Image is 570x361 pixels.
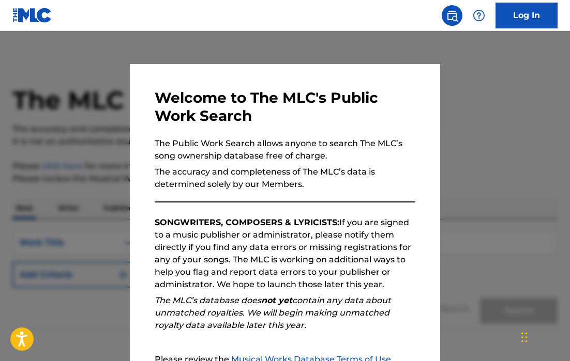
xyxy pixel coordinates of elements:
img: help [473,9,485,22]
a: Log In [496,3,558,28]
iframe: Chat Widget [518,311,570,361]
img: search [446,9,458,22]
em: The MLC’s database does contain any data about unmatched royalties. We will begin making unmatche... [155,295,391,330]
h3: Welcome to The MLC's Public Work Search [155,89,415,125]
div: Drag [521,322,528,353]
strong: SONGWRITERS, COMPOSERS & LYRICISTS: [155,217,339,227]
img: MLC Logo [12,8,52,23]
div: Help [469,5,489,26]
p: The accuracy and completeness of The MLC’s data is determined solely by our Members. [155,166,415,191]
a: Public Search [442,5,462,26]
p: If you are signed to a music publisher or administrator, please notify them directly if you find ... [155,216,415,291]
p: The Public Work Search allows anyone to search The MLC’s song ownership database free of charge. [155,137,415,162]
strong: not yet [261,295,292,305]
